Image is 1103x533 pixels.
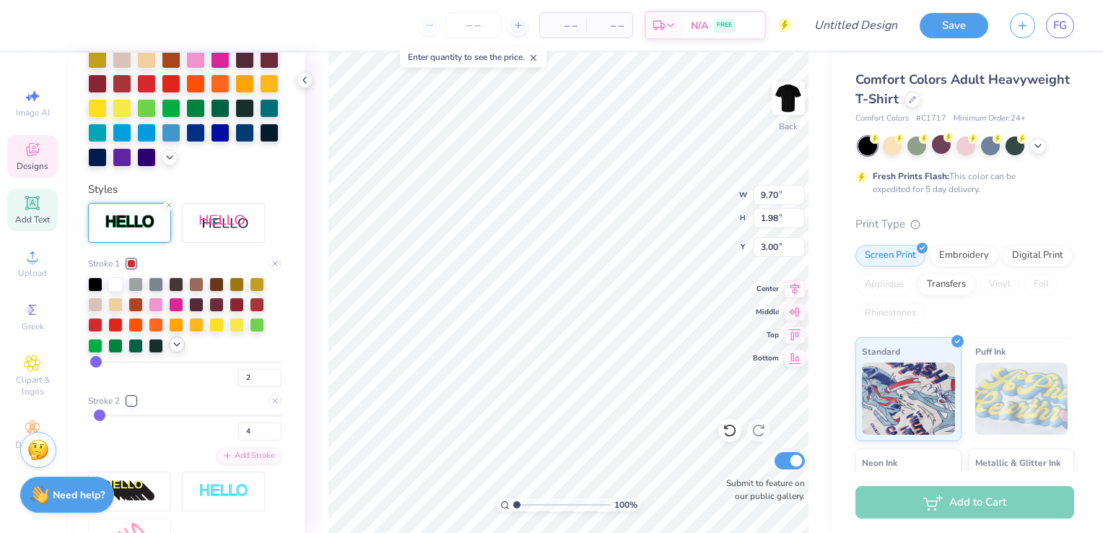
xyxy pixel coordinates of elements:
[17,160,48,172] span: Designs
[105,214,155,230] img: Stroke
[88,257,120,270] span: Stroke 1
[1024,274,1058,295] div: Foil
[873,170,949,182] strong: Fresh Prints Flash:
[400,47,546,67] div: Enter quantity to see the price.
[855,274,913,295] div: Applique
[595,18,624,33] span: – –
[916,113,946,125] span: # C1717
[549,18,577,33] span: – –
[753,330,779,340] span: Top
[717,20,732,30] span: FREE
[16,107,50,118] span: Image AI
[15,214,50,225] span: Add Text
[53,488,105,502] strong: Need help?
[217,448,282,464] div: Add Stroke
[930,245,998,266] div: Embroidery
[975,455,1060,470] span: Metallic & Glitter Ink
[18,267,47,279] span: Upload
[718,477,805,503] label: Submit to feature on our public gallery.
[917,274,975,295] div: Transfers
[803,11,909,40] input: Untitled Design
[975,363,1068,435] img: Puff Ink
[855,71,1070,108] span: Comfort Colors Adult Heavyweight T-Shirt
[779,120,798,133] div: Back
[954,113,1026,125] span: Minimum Order: 24 +
[980,274,1020,295] div: Vinyl
[862,455,897,470] span: Neon Ink
[855,216,1074,233] div: Print Type
[614,498,637,511] span: 100 %
[7,374,58,397] span: Clipart & logos
[855,113,909,125] span: Comfort Colors
[920,13,988,38] button: Save
[855,303,925,324] div: Rhinestones
[88,181,282,198] div: Styles
[691,18,708,33] span: N/A
[774,84,803,113] img: Back
[199,483,249,500] img: Negative Space
[753,284,779,294] span: Center
[975,344,1006,359] span: Puff Ink
[105,480,155,503] img: 3d Illusion
[862,344,900,359] span: Standard
[22,321,44,332] span: Greek
[15,439,50,451] span: Decorate
[1053,17,1067,34] span: FG
[753,353,779,363] span: Bottom
[1046,13,1074,38] a: FG
[873,170,1050,196] div: This color can be expedited for 5 day delivery.
[445,12,502,38] input: – –
[753,307,779,317] span: Middle
[88,394,120,407] span: Stroke 2
[199,214,249,232] img: Shadow
[855,245,925,266] div: Screen Print
[1003,245,1073,266] div: Digital Print
[862,363,955,435] img: Standard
